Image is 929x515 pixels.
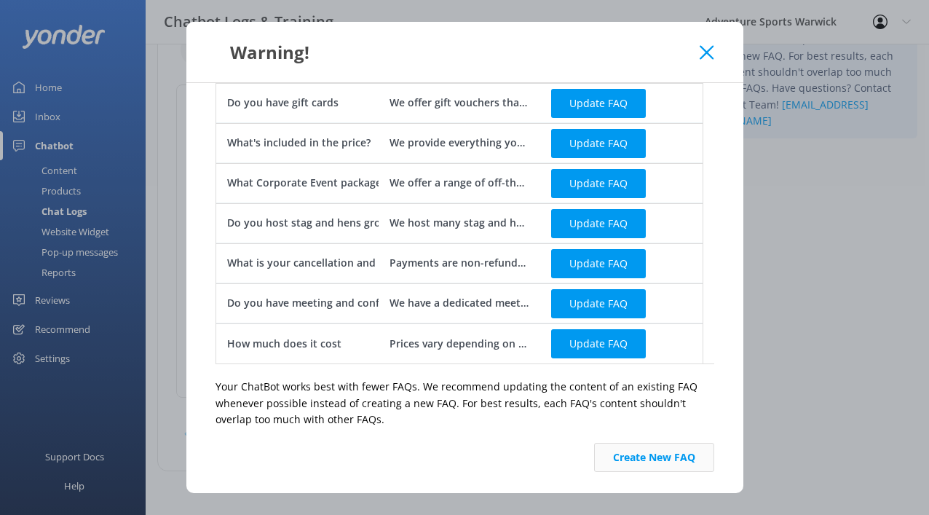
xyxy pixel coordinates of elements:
button: Update FAQ [551,89,646,118]
div: What's included in the price? [227,135,371,152]
div: Do you have gift cards [227,95,339,111]
button: Update FAQ [551,169,646,198]
div: We host many stag and hen groups! Popular activities include Paintball, Laser Tag, Karting, and C... [389,216,529,232]
p: Your ChatBot works best with fewer FAQs. We recommend updating the content of an existing FAQ whe... [216,379,714,428]
div: row [216,243,703,283]
div: Do you have meeting and conference rooms [227,296,448,312]
div: We provide everything you need to take part in the activity, including full instruction and super... [389,135,529,152]
button: Update FAQ [551,249,646,278]
div: row [216,123,703,163]
div: row [216,203,703,243]
div: row [216,283,703,323]
div: Prices vary depending on the activity, season, group size, and fare type. For the most up-to-date... [389,336,529,352]
div: How much does it cost [227,336,341,352]
div: Do you host stag and hens groups [227,216,399,232]
button: Update FAQ [551,129,646,158]
button: Create New FAQ [594,443,714,472]
div: Payments are non-refundable unless you're cancelling at least 14 days before the event, or in cas... [389,256,529,272]
button: Update FAQ [551,329,646,358]
div: row [216,323,703,363]
div: We offer a range of off-the-shelf corporate packages like Team Building Half Day, Mixed Activity ... [389,176,529,192]
div: row [216,83,703,123]
div: We offer gift vouchers that can be used for any of our activities, including clay shooting, karti... [389,95,529,111]
button: Update FAQ [551,209,646,238]
div: row [216,163,703,203]
button: Update FAQ [551,289,646,318]
div: What is your cancellation and refund policy [227,256,445,272]
div: Warning! [216,40,700,64]
div: We have a dedicated meeting room for up to 16 people, plus a larger Clubhouse venue that holds up... [389,296,529,312]
button: Close [700,45,713,60]
div: What Corporate Event packages do you offer [227,176,451,192]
